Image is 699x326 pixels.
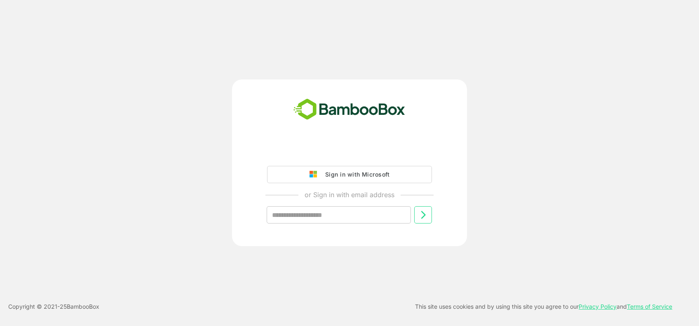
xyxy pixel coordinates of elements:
[305,190,394,200] p: or Sign in with email address
[289,96,410,123] img: bamboobox
[321,169,389,180] div: Sign in with Microsoft
[267,166,432,183] button: Sign in with Microsoft
[310,171,321,178] img: google
[579,303,617,310] a: Privacy Policy
[8,302,99,312] p: Copyright © 2021- 25 BambooBox
[415,302,672,312] p: This site uses cookies and by using this site you agree to our and
[627,303,672,310] a: Terms of Service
